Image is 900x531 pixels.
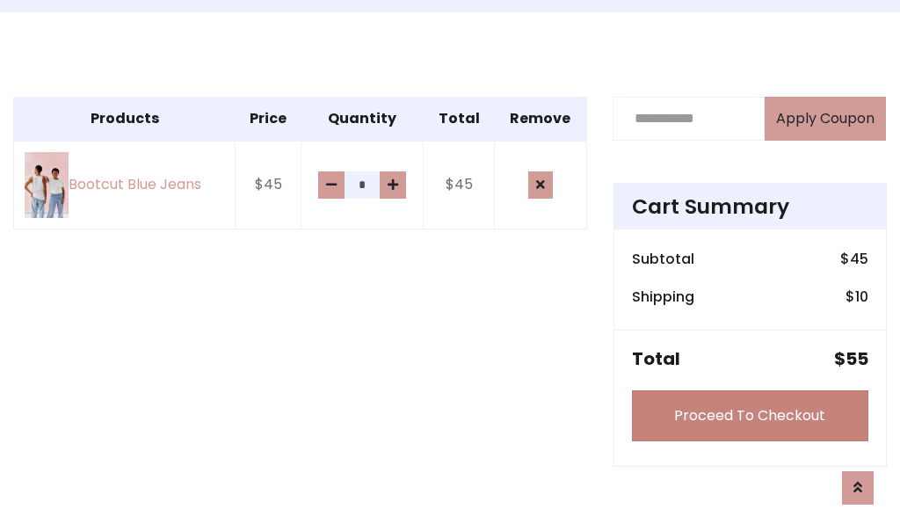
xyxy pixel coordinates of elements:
[632,251,694,267] h6: Subtotal
[301,97,423,141] th: Quantity
[494,97,586,141] th: Remove
[632,390,868,441] a: Proceed To Checkout
[632,288,694,305] h6: Shipping
[846,288,868,305] h6: $
[424,97,494,141] th: Total
[632,348,680,369] h5: Total
[25,152,224,218] a: Bootcut Blue Jeans
[14,97,236,141] th: Products
[834,348,868,369] h5: $
[846,346,868,371] span: 55
[840,251,868,267] h6: $
[236,97,301,141] th: Price
[765,97,886,141] button: Apply Coupon
[632,194,868,219] h4: Cart Summary
[850,249,868,269] span: 45
[424,141,494,229] td: $45
[236,141,301,229] td: $45
[855,287,868,307] span: 10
